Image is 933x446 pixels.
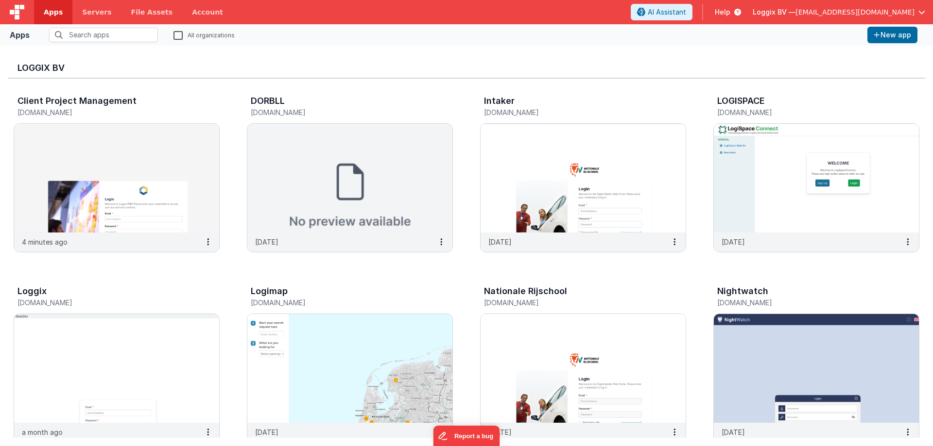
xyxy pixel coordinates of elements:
[484,109,662,116] h5: [DOMAIN_NAME]
[17,109,195,116] h5: [DOMAIN_NAME]
[255,427,278,437] p: [DATE]
[173,30,235,39] label: All organizations
[717,109,895,116] h5: [DOMAIN_NAME]
[17,96,137,106] h3: Client Project Management
[488,237,512,247] p: [DATE]
[17,299,195,306] h5: [DOMAIN_NAME]
[722,237,745,247] p: [DATE]
[22,427,63,437] p: a month ago
[648,7,686,17] span: AI Assistant
[44,7,63,17] span: Apps
[251,299,429,306] h5: [DOMAIN_NAME]
[484,299,662,306] h5: [DOMAIN_NAME]
[488,427,512,437] p: [DATE]
[484,96,515,106] h3: Intaker
[251,96,285,106] h3: DORBLL
[17,63,916,73] h3: Loggix BV
[22,237,68,247] p: 4 minutes ago
[131,7,173,17] span: File Assets
[715,7,730,17] span: Help
[867,27,917,43] button: New app
[717,286,768,296] h3: Nightwatch
[251,286,288,296] h3: Logimap
[49,28,158,42] input: Search apps
[433,426,500,446] iframe: Marker.io feedback button
[484,286,567,296] h3: Nationale Rijschool
[717,96,765,106] h3: LOGISPACE
[82,7,111,17] span: Servers
[251,109,429,116] h5: [DOMAIN_NAME]
[10,29,30,41] div: Apps
[255,237,278,247] p: [DATE]
[753,7,795,17] span: Loggix BV —
[722,427,745,437] p: [DATE]
[795,7,915,17] span: [EMAIL_ADDRESS][DOMAIN_NAME]
[753,7,925,17] button: Loggix BV — [EMAIL_ADDRESS][DOMAIN_NAME]
[631,4,692,20] button: AI Assistant
[717,299,895,306] h5: [DOMAIN_NAME]
[17,286,47,296] h3: Loggix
